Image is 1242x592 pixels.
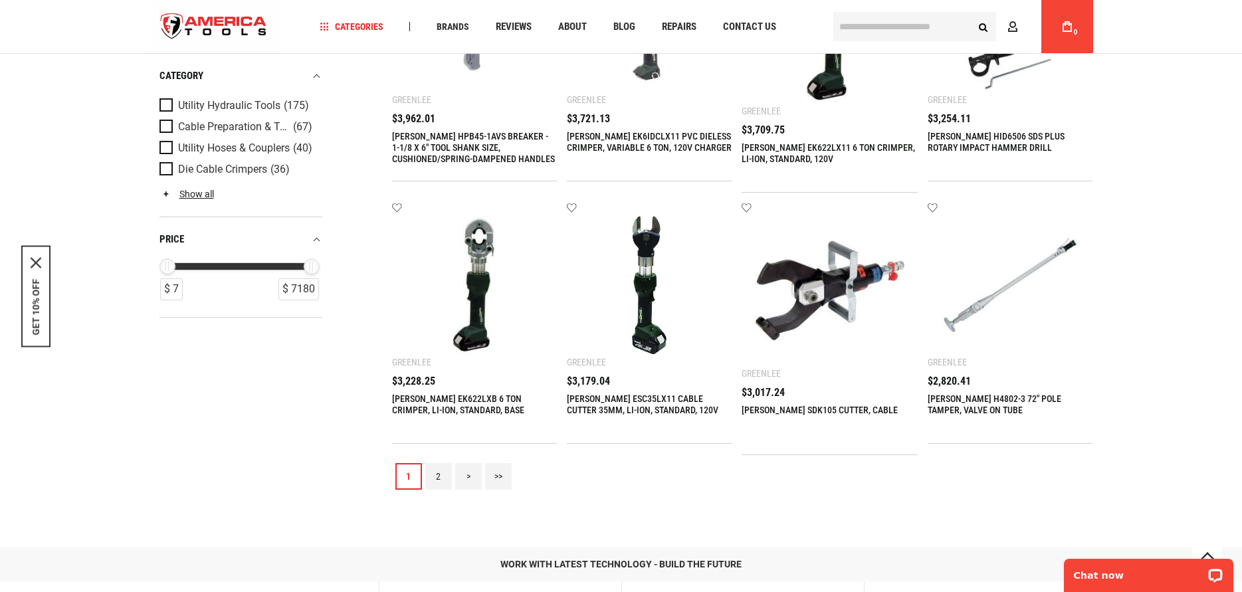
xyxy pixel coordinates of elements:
[159,231,322,248] div: price
[150,2,278,52] a: store logo
[755,216,904,365] img: Greenlee SDK105 CUTTER, CABLE
[31,278,41,335] button: GET 10% OFF
[392,357,431,367] div: Greenlee
[742,387,785,398] span: $3,017.24
[1055,550,1242,592] iframe: LiveChat chat widget
[392,94,431,105] div: Greenlee
[928,357,967,367] div: Greenlee
[496,22,532,32] span: Reviews
[656,18,702,36] a: Repairs
[552,18,593,36] a: About
[159,189,214,199] a: Show all
[567,114,610,124] span: $3,721.13
[159,67,322,85] div: category
[485,463,512,490] a: >>
[293,122,312,133] span: (67)
[567,357,606,367] div: Greenlee
[159,141,319,155] a: Utility Hoses & Couplers (40)
[558,22,587,32] span: About
[431,18,475,36] a: Brands
[314,18,389,36] a: Categories
[490,18,538,36] a: Reviews
[928,131,1065,153] a: [PERSON_NAME] HID6506 SDS PLUS ROTARY IMPACT HAMMER DRILL
[159,98,319,113] a: Utility Hydraulic Tools (175)
[567,94,606,105] div: Greenlee
[159,53,322,318] div: Product Filters
[159,120,319,134] a: Cable Preparation & Termination (67)
[392,376,435,387] span: $3,228.25
[607,18,641,36] a: Blog
[723,22,776,32] span: Contact Us
[31,257,41,268] svg: close icon
[405,216,544,354] img: GREENLEE EK622LXB 6 TON CRIMPER, LI-ION, STANDARD, BASE
[971,14,996,39] button: Search
[928,114,971,124] span: $3,254.11
[31,257,41,268] button: Close
[580,216,718,354] img: GREENLEE ESC35LX11 CABLE CUTTER 35MM, LI-ION, STANDARD, 120V
[742,368,781,379] div: Greenlee
[928,376,971,387] span: $2,820.41
[178,142,290,154] span: Utility Hoses & Couplers
[284,100,309,112] span: (175)
[928,393,1061,415] a: [PERSON_NAME] H4802-3 72" POLE TAMPER, VALVE ON TUBE
[160,278,183,300] div: $ 7
[742,405,898,415] a: [PERSON_NAME] SDK105 CUTTER, CABLE
[320,22,383,31] span: Categories
[1074,29,1078,36] span: 0
[392,131,555,164] a: [PERSON_NAME] HPB45-1AVS BREAKER - 1-1/8 X 6" TOOL SHANK SIZE, CUSHIONED/SPRING-DAMPENED HANDLES
[270,164,290,175] span: (36)
[392,114,435,124] span: $3,962.01
[613,22,635,32] span: Blog
[395,463,422,490] a: 1
[742,106,781,116] div: Greenlee
[178,100,280,112] span: Utility Hydraulic Tools
[662,22,696,32] span: Repairs
[742,142,915,164] a: [PERSON_NAME] EK622LX11 6 TON CRIMPER, LI-ION, STANDARD, 120V
[178,121,290,133] span: Cable Preparation & Termination
[150,2,278,52] img: America Tools
[392,393,524,415] a: [PERSON_NAME] EK622LXB 6 TON CRIMPER, LI-ION, STANDARD, BASE
[425,463,452,490] a: 2
[455,463,482,490] a: >
[178,163,267,175] span: Die Cable Crimpers
[567,376,610,387] span: $3,179.04
[928,94,967,105] div: Greenlee
[941,216,1079,354] img: GREENLEE H4802-3 72
[742,125,785,136] span: $3,709.75
[717,18,782,36] a: Contact Us
[567,131,732,153] a: [PERSON_NAME] EK6IDCLX11 PVC DIELESS CRIMPER, VARIABLE 6 TON, 120V CHARGER
[159,162,319,177] a: Die Cable Crimpers (36)
[278,278,319,300] div: $ 7180
[567,393,718,415] a: [PERSON_NAME] ESC35LX11 CABLE CUTTER 35MM, LI-ION, STANDARD, 120V
[437,22,469,31] span: Brands
[293,143,312,154] span: (40)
